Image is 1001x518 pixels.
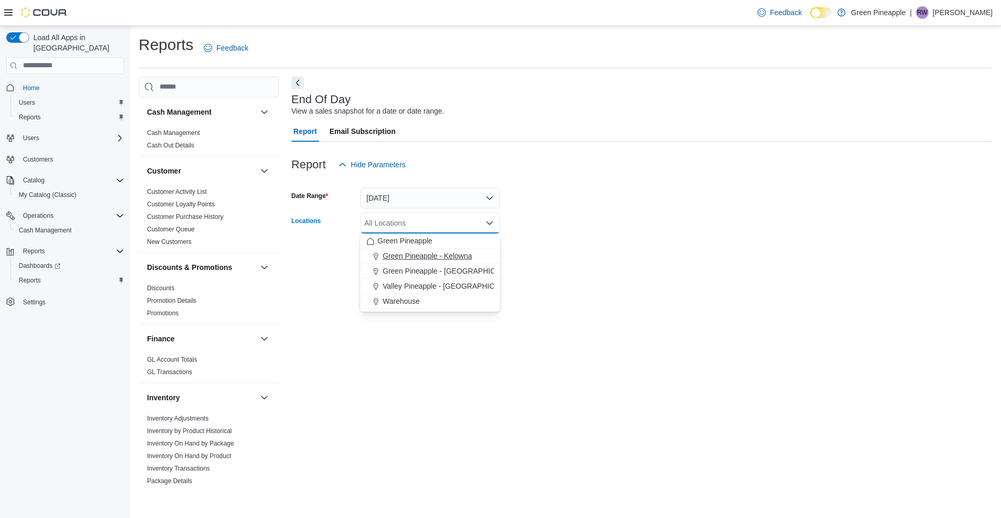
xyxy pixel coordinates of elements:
[19,226,71,235] span: Cash Management
[147,464,210,473] span: Inventory Transactions
[15,111,124,124] span: Reports
[147,225,194,233] span: Customer Queue
[19,245,124,257] span: Reports
[377,236,432,246] span: Green Pineapple
[258,332,271,345] button: Finance
[23,134,39,142] span: Users
[360,249,500,264] button: Green Pineapple - Kelowna
[23,155,53,164] span: Customers
[753,2,806,23] a: Feedback
[291,77,304,89] button: Next
[15,96,39,109] a: Users
[19,132,43,144] button: Users
[147,201,215,208] a: Customer Loyalty Points
[147,284,175,292] span: Discounts
[147,334,256,344] button: Finance
[23,176,44,184] span: Catalog
[19,153,57,166] a: Customers
[139,34,193,55] h1: Reports
[19,132,124,144] span: Users
[147,188,207,195] a: Customer Activity List
[19,209,58,222] button: Operations
[258,391,271,404] button: Inventory
[147,415,209,422] a: Inventory Adjustments
[216,43,248,53] span: Feedback
[147,213,224,221] span: Customer Purchase History
[810,18,811,19] span: Dark Mode
[19,174,48,187] button: Catalog
[139,282,279,324] div: Discounts & Promotions
[15,224,124,237] span: Cash Management
[139,186,279,252] div: Customer
[810,7,832,18] input: Dark Mode
[23,84,40,92] span: Home
[15,189,124,201] span: My Catalog (Classic)
[2,208,128,223] button: Operations
[147,129,200,137] span: Cash Management
[2,80,128,95] button: Home
[19,245,49,257] button: Reports
[147,465,210,472] a: Inventory Transactions
[200,38,252,58] a: Feedback
[147,392,256,403] button: Inventory
[19,276,41,285] span: Reports
[770,7,802,18] span: Feedback
[19,209,124,222] span: Operations
[294,121,317,142] span: Report
[19,295,124,308] span: Settings
[19,191,77,199] span: My Catalog (Classic)
[147,439,234,448] span: Inventory On Hand by Package
[15,96,124,109] span: Users
[147,297,197,304] a: Promotion Details
[917,6,927,19] span: RW
[19,153,124,166] span: Customers
[147,226,194,233] a: Customer Queue
[139,353,279,383] div: Finance
[147,309,179,317] span: Promotions
[360,233,500,249] button: Green Pineapple
[258,165,271,177] button: Customer
[19,81,124,94] span: Home
[10,258,128,273] a: Dashboards
[147,310,179,317] a: Promotions
[360,264,500,279] button: Green Pineapple - [GEOGRAPHIC_DATA]
[10,273,128,288] button: Reports
[329,121,396,142] span: Email Subscription
[147,166,256,176] button: Customer
[360,279,500,294] button: Valley Pineapple - [GEOGRAPHIC_DATA]
[19,174,124,187] span: Catalog
[360,188,500,208] button: [DATE]
[10,110,128,125] button: Reports
[258,106,271,118] button: Cash Management
[291,93,351,106] h3: End Of Day
[147,238,191,245] a: New Customers
[2,244,128,258] button: Reports
[291,158,326,171] h3: Report
[291,192,328,200] label: Date Range
[485,219,494,227] button: Close list of options
[147,414,209,423] span: Inventory Adjustments
[10,223,128,238] button: Cash Management
[147,452,231,460] a: Inventory On Hand by Product
[19,82,44,94] a: Home
[147,427,232,435] span: Inventory by Product Historical
[6,76,124,337] nav: Complex example
[147,368,192,376] span: GL Transactions
[23,247,45,255] span: Reports
[933,6,993,19] p: [PERSON_NAME]
[139,127,279,156] div: Cash Management
[147,297,197,305] span: Promotion Details
[2,294,128,309] button: Settings
[383,266,520,276] span: Green Pineapple - [GEOGRAPHIC_DATA]
[15,111,45,124] a: Reports
[147,477,192,485] a: Package Details
[291,217,321,225] label: Locations
[23,212,54,220] span: Operations
[19,98,35,107] span: Users
[147,356,197,363] a: GL Account Totals
[360,294,500,309] button: Warehouse
[383,281,519,291] span: Valley Pineapple - [GEOGRAPHIC_DATA]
